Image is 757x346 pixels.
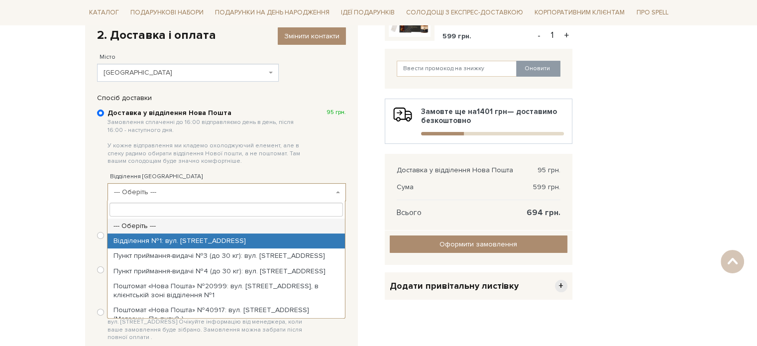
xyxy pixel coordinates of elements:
span: + [555,280,567,292]
span: --- Оберіть --- [108,183,346,201]
label: Відділення [GEOGRAPHIC_DATA] [110,172,203,181]
li: Поштомат «Нова Пошта» №40917: вул. [STREET_ADDRESS] (Магазин «По пиву?») [108,303,345,327]
li: Поштомат «Нова Пошта» №20999: вул. [STREET_ADDRESS], в клієнтській зоні відділення №1 [108,279,345,303]
button: Оновити [516,61,560,77]
div: Замовте ще на — доставимо безкоштовно [393,107,564,135]
li: --- Оберіть --- [108,219,345,233]
span: 599 грн. [533,183,560,192]
span: вул. [STREET_ADDRESS] Очікуйте інформацію від менеджера, коли ваше замовлення буде зібрано. Замов... [108,318,306,342]
a: Про Spell [632,5,672,20]
span: Велика Михайлівка [104,68,266,78]
a: Корпоративним клієнтам [531,5,629,20]
b: Доставка у відділення Нова Пошта [108,109,306,165]
span: Сума [397,183,414,192]
span: 95 грн. [326,109,346,116]
span: Змінити контакти [284,32,339,40]
li: Пункт приймання-видачі №4 (до 30 кг): вул. [STREET_ADDRESS] [108,264,345,279]
li: Відділення №1: вул. [STREET_ADDRESS] [108,233,345,248]
a: Ідеї подарунків [337,5,399,20]
span: Доставка у відділення Нова Пошта [397,166,513,175]
div: 2. Доставка і оплата [97,27,346,43]
span: Всього [397,208,422,217]
li: Пункт приймання-видачі №3 (до 30 кг): вул. [STREET_ADDRESS] [108,248,345,263]
a: Подарункові набори [126,5,208,20]
label: Місто [100,53,115,62]
b: 1401 грн [477,107,507,116]
span: 694 грн. [527,208,560,217]
div: Спосіб доставки [92,94,351,103]
span: Замовлення сплаченні до 16:00 відправляємо день в день, після 16:00 - наступного дня. У кожне від... [108,118,306,165]
input: Ввести промокод на знижку [397,61,517,77]
span: Додати привітальну листівку [390,280,519,292]
span: 95 грн. [538,166,560,175]
a: Каталог [85,5,123,20]
a: Солодощі з експрес-доставкою [402,4,527,21]
button: - [534,28,544,43]
b: Самовивіз зі складу [108,308,306,342]
input: Оформити замовлення [390,235,567,253]
a: Подарунки на День народження [211,5,333,20]
span: --- Оберіть --- [114,187,333,197]
span: 599 грн. [442,32,471,40]
span: Велика Михайлівка [97,64,279,82]
button: + [561,28,572,43]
